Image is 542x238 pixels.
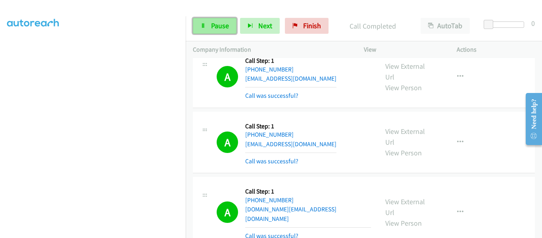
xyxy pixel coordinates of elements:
a: Pause [193,18,236,34]
p: Company Information [193,45,350,54]
h1: A [217,66,238,87]
a: View External Url [385,127,425,147]
a: [DOMAIN_NAME][EMAIL_ADDRESS][DOMAIN_NAME] [245,205,336,223]
p: View [364,45,442,54]
a: Call was successful? [245,92,298,99]
a: [PHONE_NUMBER] [245,66,294,73]
span: Finish [303,21,321,30]
p: Actions [457,45,535,54]
a: [EMAIL_ADDRESS][DOMAIN_NAME] [245,140,336,148]
h5: Call Step: 1 [245,188,371,195]
button: Next [240,18,280,34]
h5: Call Step: 1 [245,122,336,130]
a: [PHONE_NUMBER] [245,196,294,204]
h5: Call Step: 1 [245,57,336,65]
h1: A [217,132,238,153]
a: [PHONE_NUMBER] [245,131,294,138]
a: View External Url [385,197,425,217]
a: [EMAIL_ADDRESS][DOMAIN_NAME] [245,75,336,82]
a: View Person [385,83,422,92]
p: Call Completed [339,21,406,31]
a: View Person [385,148,422,157]
a: View External Url [385,62,425,81]
button: AutoTab [421,18,470,34]
h1: A [217,201,238,223]
span: Pause [211,21,229,30]
a: Finish [285,18,329,34]
div: 0 [531,18,535,29]
a: View Person [385,219,422,228]
iframe: Resource Center [519,87,542,151]
span: Next [258,21,272,30]
a: Call was successful? [245,157,298,165]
